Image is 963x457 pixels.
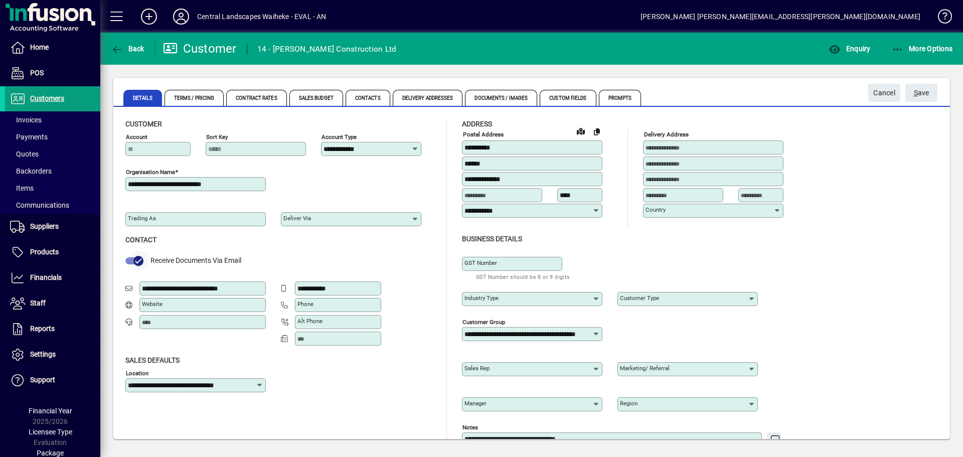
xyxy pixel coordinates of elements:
[465,90,537,106] span: Documents / Images
[620,365,670,372] mat-label: Marketing/ Referral
[322,133,357,140] mat-label: Account Type
[5,128,100,145] a: Payments
[126,369,148,376] mat-label: Location
[125,236,156,244] span: Contact
[165,90,224,106] span: Terms / Pricing
[5,61,100,86] a: POS
[125,120,162,128] span: Customer
[599,90,641,106] span: Prompts
[283,215,311,222] mat-label: Deliver via
[5,265,100,290] a: Financials
[123,90,162,106] span: Details
[914,85,929,101] span: ave
[462,423,478,430] mat-label: Notes
[540,90,596,106] span: Custom Fields
[620,400,637,407] mat-label: Region
[128,215,156,222] mat-label: Trading as
[5,163,100,180] a: Backorders
[30,273,62,281] span: Financials
[10,201,69,209] span: Communications
[10,150,39,158] span: Quotes
[100,40,155,58] app-page-header-button: Back
[226,90,286,106] span: Contract Rates
[5,214,100,239] a: Suppliers
[346,90,390,106] span: Contacts
[640,9,920,25] div: [PERSON_NAME] [PERSON_NAME][EMAIL_ADDRESS][PERSON_NAME][DOMAIN_NAME]
[165,8,197,26] button: Profile
[257,41,397,57] div: 14 - [PERSON_NAME] Construction Ltd
[589,123,605,139] button: Copy to Delivery address
[462,120,492,128] span: Address
[30,43,49,51] span: Home
[297,318,323,325] mat-label: Alt Phone
[462,318,505,325] mat-label: Customer group
[108,40,147,58] button: Back
[111,45,144,53] span: Back
[464,400,487,407] mat-label: Manager
[476,271,570,282] mat-hint: GST Number should be 8 or 9 digits
[126,169,175,176] mat-label: Organisation name
[5,197,100,214] a: Communications
[5,145,100,163] a: Quotes
[142,300,163,308] mat-label: Website
[133,8,165,26] button: Add
[30,350,56,358] span: Settings
[873,85,895,101] span: Cancel
[5,240,100,265] a: Products
[462,235,522,243] span: Business details
[10,184,34,192] span: Items
[464,294,499,301] mat-label: Industry type
[289,90,343,106] span: Sales Budget
[5,291,100,316] a: Staff
[10,133,48,141] span: Payments
[5,317,100,342] a: Reports
[126,133,147,140] mat-label: Account
[826,40,873,58] button: Enquiry
[29,407,72,415] span: Financial Year
[30,248,59,256] span: Products
[37,449,64,457] span: Package
[930,2,950,35] a: Knowledge Base
[29,428,72,436] span: Licensee Type
[30,376,55,384] span: Support
[150,256,241,264] span: Receive Documents Via Email
[10,116,42,124] span: Invoices
[620,294,659,301] mat-label: Customer type
[5,342,100,367] a: Settings
[197,9,327,25] div: Central Landscapes Waiheke - EVAL - AN
[30,299,46,307] span: Staff
[914,89,918,97] span: S
[5,368,100,393] a: Support
[646,206,666,213] mat-label: Country
[868,84,900,102] button: Cancel
[5,111,100,128] a: Invoices
[464,365,490,372] mat-label: Sales rep
[163,41,237,57] div: Customer
[30,222,59,230] span: Suppliers
[905,84,937,102] button: Save
[829,45,870,53] span: Enquiry
[10,167,52,175] span: Backorders
[30,94,64,102] span: Customers
[125,356,180,364] span: Sales defaults
[889,40,955,58] button: More Options
[297,300,313,308] mat-label: Phone
[30,69,44,77] span: POS
[573,123,589,139] a: View on map
[206,133,228,140] mat-label: Sort key
[393,90,463,106] span: Delivery Addresses
[5,180,100,197] a: Items
[5,35,100,60] a: Home
[464,259,497,266] mat-label: GST Number
[892,45,953,53] span: More Options
[30,325,55,333] span: Reports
